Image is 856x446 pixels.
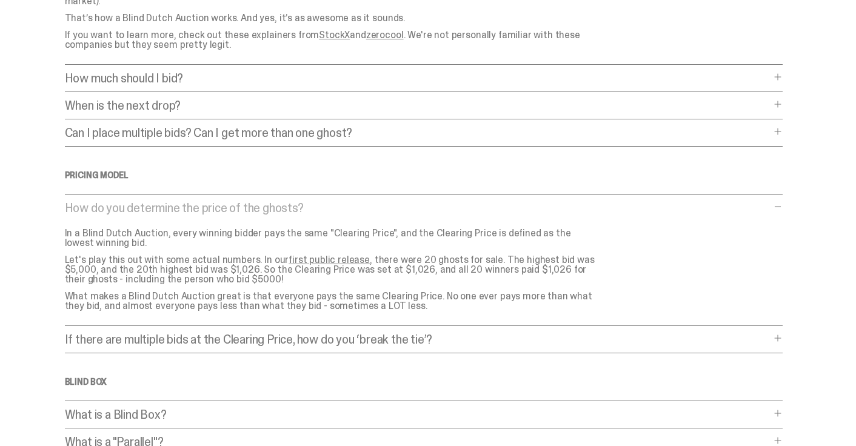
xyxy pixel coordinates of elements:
[65,228,598,248] p: In a Blind Dutch Auction, every winning bidder pays the same "Clearing Price", and the Clearing P...
[65,255,598,284] p: Let's play this out with some actual numbers. In our , there were 20 ghosts for sale. The highest...
[65,99,771,111] p: When is the next drop?
[65,333,771,345] p: If there are multiple bids at the Clearing Price, how do you ‘break the tie’?
[289,253,370,266] a: first public release
[65,30,598,50] p: If you want to learn more, check out these explainers from and . We're not personally familiar wi...
[65,378,783,386] h4: Blind Box
[319,28,350,41] a: StockX
[65,202,771,214] p: How do you determine the price of the ghosts?
[65,13,598,23] p: That’s how a Blind Dutch Auction works. And yes, it’s as awesome as it sounds.
[65,127,771,139] p: Can I place multiple bids? Can I get more than one ghost?
[366,28,404,41] a: zerocool
[65,291,598,311] p: What makes a Blind Dutch Auction great is that everyone pays the same Clearing Price. No one ever...
[65,408,771,421] p: What is a Blind Box?
[65,171,783,179] h4: Pricing Model
[65,72,771,84] p: How much should I bid?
